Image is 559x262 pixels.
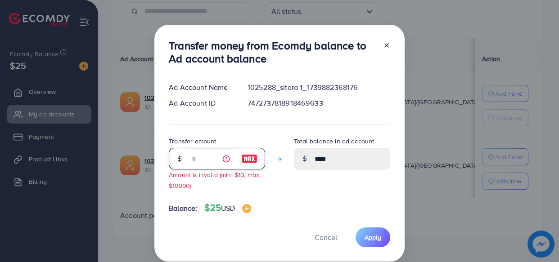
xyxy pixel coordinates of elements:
img: image [242,204,251,213]
div: 7472737818918469633 [240,98,397,108]
span: Cancel [315,232,337,242]
span: USD [221,203,235,213]
div: Ad Account ID [162,98,240,108]
h3: Transfer money from Ecomdy balance to Ad account balance [169,39,376,65]
span: Balance: [169,203,197,213]
button: Apply [356,227,390,247]
label: Transfer amount [169,137,216,146]
button: Cancel [303,227,348,247]
div: 1025288_sitara 1_1739882368176 [240,82,397,93]
img: image [241,153,257,164]
span: Apply [365,233,381,242]
h4: $25 [204,202,251,213]
label: Total balance in ad account [294,137,374,146]
div: Ad Account Name [162,82,240,93]
small: Amount is invalid (min: $10, max: $10000) [169,170,261,189]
